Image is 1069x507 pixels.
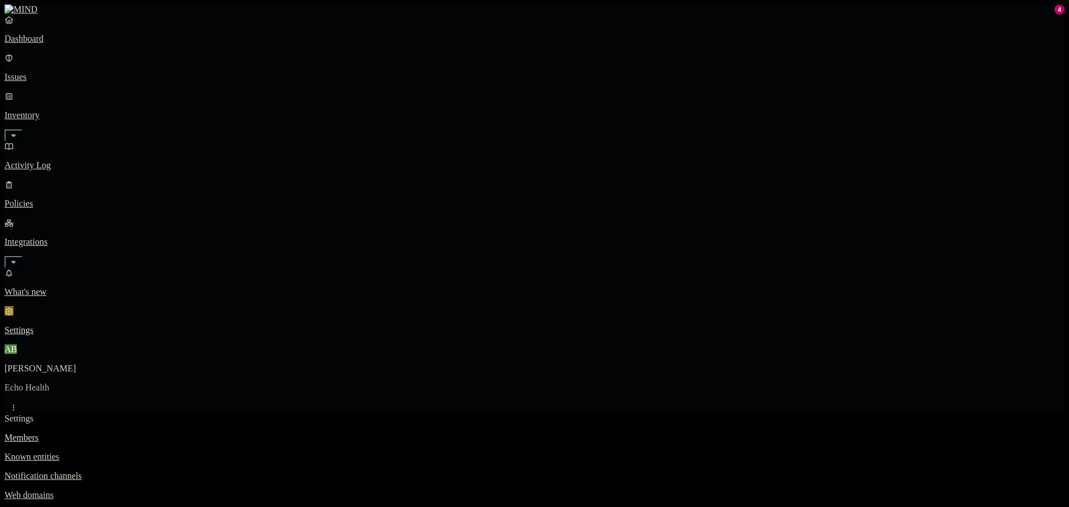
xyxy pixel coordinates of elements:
a: Dashboard [5,15,1064,44]
a: Inventory [5,91,1064,140]
p: Inventory [5,110,1064,120]
a: Issues [5,53,1064,82]
p: Issues [5,72,1064,82]
a: MIND [5,5,1064,15]
a: Activity Log [5,141,1064,171]
a: Notification channels [5,471,1064,481]
p: What's new [5,287,1064,297]
p: Policies [5,199,1064,209]
p: Integrations [5,237,1064,247]
p: Settings [5,325,1064,335]
img: MIND [5,5,38,15]
a: Web domains [5,490,1064,500]
a: What's new [5,268,1064,297]
p: Echo Health [5,383,1064,393]
p: [PERSON_NAME] [5,364,1064,374]
p: Activity Log [5,160,1064,171]
div: Settings [5,414,1064,424]
a: Settings [5,306,1064,335]
a: Members [5,433,1064,443]
span: AB [5,344,17,354]
div: 4 [1054,5,1064,15]
a: Known entities [5,452,1064,462]
p: Dashboard [5,34,1064,44]
a: Policies [5,180,1064,209]
a: Integrations [5,218,1064,266]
